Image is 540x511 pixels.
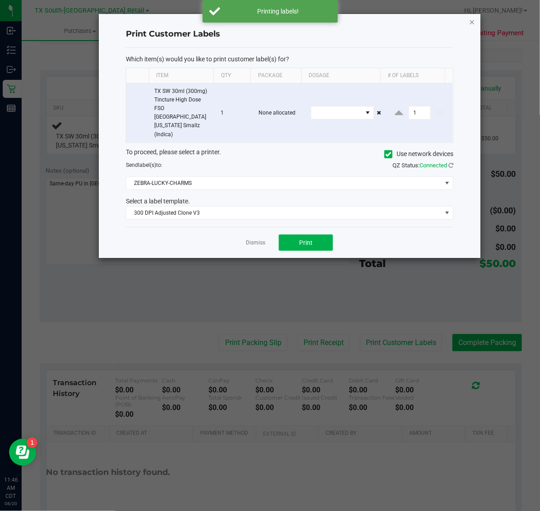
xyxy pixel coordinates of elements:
span: Connected [420,162,447,169]
button: Print [279,235,333,251]
span: 300 DPI Adjusted Clone V3 [126,207,442,219]
div: Select a label template. [119,197,460,206]
td: TX SW 30ml (300mg) Tincture High Dose FSO [GEOGRAPHIC_DATA] [US_STATE] Smallz (Indica) [149,83,216,143]
h4: Print Customer Labels [126,28,453,40]
label: Use network devices [384,149,453,159]
iframe: Resource center [9,439,36,466]
td: None allocated [254,83,306,143]
span: QZ Status: [392,162,453,169]
th: Dosage [301,68,380,83]
span: Send to: [126,162,162,168]
iframe: Resource center unread badge [27,437,37,448]
th: Qty [213,68,250,83]
p: Which item(s) would you like to print customer label(s) for? [126,55,453,63]
th: Item [149,68,214,83]
th: # of labels [380,68,445,83]
span: label(s) [138,162,156,168]
div: To proceed, please select a printer. [119,147,460,161]
td: 1 [215,83,253,143]
th: Package [250,68,301,83]
span: Print [299,239,313,246]
a: Dismiss [246,239,265,247]
div: Printing labels! [225,7,331,16]
span: ZEBRA-LUCKY-CHARMS [126,177,442,189]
